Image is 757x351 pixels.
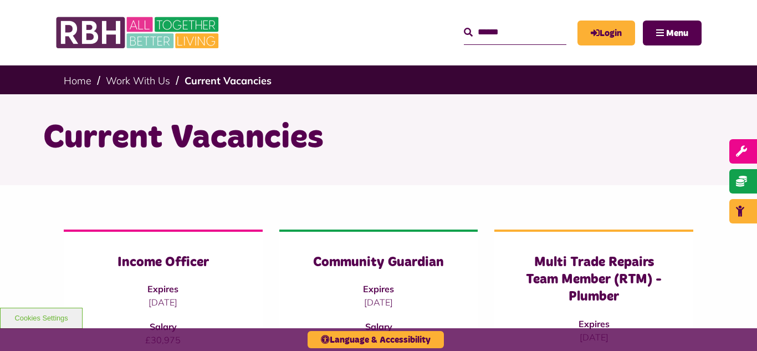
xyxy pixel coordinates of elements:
strong: Expires [579,318,610,329]
strong: Expires [363,283,394,294]
img: RBH [55,11,222,54]
h1: Current Vacancies [43,116,714,160]
button: Language & Accessibility [308,331,444,348]
h3: Community Guardian [301,254,456,271]
a: Home [64,74,91,87]
strong: Salary [365,321,392,332]
a: Work With Us [106,74,170,87]
strong: Expires [147,283,178,294]
h3: Multi Trade Repairs Team Member (RTM) - Plumber [516,254,671,306]
p: [DATE] [86,296,241,309]
button: Navigation [643,21,702,45]
a: Current Vacancies [185,74,272,87]
h3: Income Officer [86,254,241,271]
iframe: Netcall Web Assistant for live chat [707,301,757,351]
strong: Salary [150,321,177,332]
a: MyRBH [577,21,635,45]
span: Menu [666,29,688,38]
p: [DATE] [301,296,456,309]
